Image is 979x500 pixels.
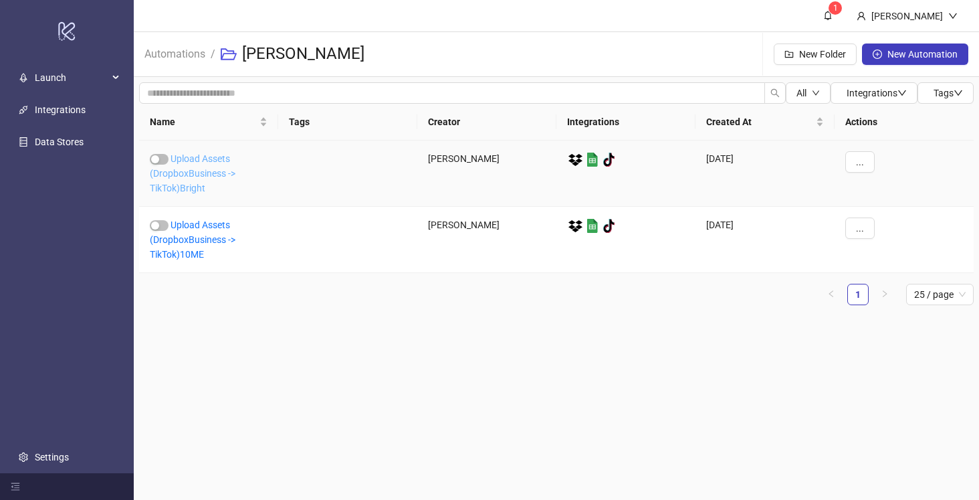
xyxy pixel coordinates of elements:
span: user [857,11,866,21]
a: 1 [848,284,868,305]
button: Alldown [786,82,831,104]
span: search [770,88,780,98]
span: folder-add [784,50,794,59]
a: Integrations [35,104,86,115]
button: left [821,284,842,305]
li: / [211,33,215,76]
span: down [954,88,963,98]
a: Settings [35,452,69,463]
span: menu-fold [11,482,20,491]
button: Tagsdown [917,82,974,104]
span: Launch [35,64,108,91]
div: [PERSON_NAME] [417,141,556,207]
a: Automations [142,46,208,60]
span: right [881,290,889,298]
span: rocket [19,73,28,82]
span: ... [856,157,864,167]
button: Integrationsdown [831,82,917,104]
span: Integrations [847,88,907,98]
div: [DATE] [695,141,835,207]
button: New Folder [774,44,857,65]
th: Created At [695,104,835,141]
a: Upload Assets (DropboxBusiness -> TikTok)Bright [150,153,235,193]
a: Upload Assets (DropboxBusiness -> TikTok)10ME [150,220,235,260]
th: Name [139,104,278,141]
span: 1 [833,3,838,13]
span: left [827,290,835,298]
li: Previous Page [821,284,842,305]
div: [PERSON_NAME] [866,9,948,23]
span: bell [823,11,833,20]
th: Actions [835,104,974,141]
a: Data Stores [35,137,84,147]
button: ... [845,218,875,239]
div: Page Size [906,284,974,305]
span: 25 / page [914,284,966,305]
li: Next Page [874,284,895,305]
div: [PERSON_NAME] [417,207,556,273]
span: folder-open [221,46,237,62]
span: Tags [934,88,963,98]
span: down [812,89,820,97]
span: Name [150,114,257,129]
div: [DATE] [695,207,835,273]
th: Integrations [556,104,695,141]
span: down [948,11,958,21]
sup: 1 [829,1,842,15]
span: down [897,88,907,98]
span: ... [856,223,864,234]
button: New Automation [862,44,968,65]
button: ... [845,151,875,173]
th: Creator [417,104,556,141]
span: Created At [706,114,813,129]
span: plus-circle [873,50,882,59]
span: All [796,88,806,98]
span: New Folder [799,49,846,60]
button: right [874,284,895,305]
span: New Automation [887,49,958,60]
th: Tags [278,104,417,141]
li: 1 [847,284,869,305]
h3: [PERSON_NAME] [242,44,364,65]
